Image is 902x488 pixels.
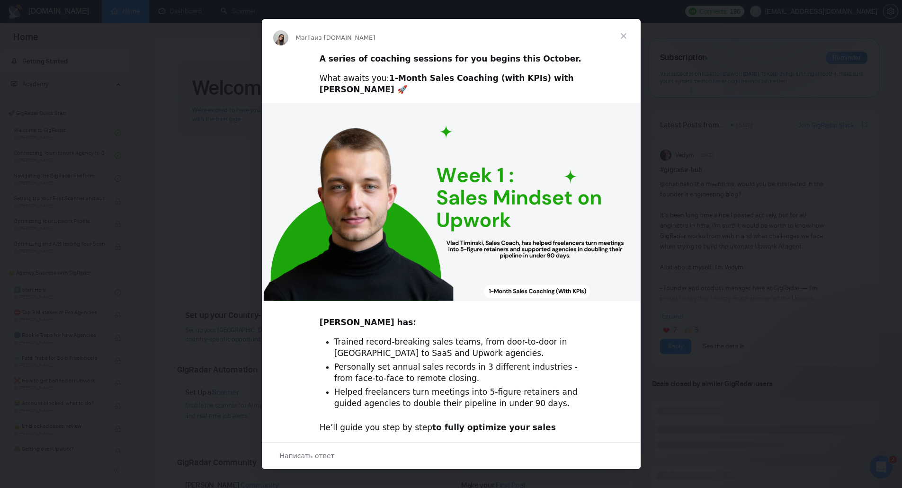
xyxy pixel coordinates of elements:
[320,423,556,444] b: to fully optimize your sales process on Upwork.
[334,387,583,409] li: Helped freelancers turn meetings into 5-figure retainers and guided agencies to double their pipe...
[280,450,335,462] span: Написать ответ
[296,34,315,41] span: Mariia
[273,30,288,45] img: Profile image for Mariia
[314,34,375,41] span: из [DOMAIN_NAME]
[320,73,583,96] div: What awaits you:
[320,73,574,94] b: 1-Month Sales Coaching (with KPIs) with [PERSON_NAME] 🚀
[334,362,583,384] li: Personally set annual sales records in 3 different industries - from face-to-face to remote closing.
[334,337,583,359] li: Trained record-breaking sales teams, from door-to-door in [GEOGRAPHIC_DATA] to SaaS and Upwork ag...
[320,422,583,445] div: He’ll guide you step by step
[262,442,641,469] div: Открыть разговор и ответить
[320,318,416,327] b: [PERSON_NAME] has:
[607,19,641,53] span: Закрыть
[320,54,581,63] b: A series of coaching sessions for you begins this October.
